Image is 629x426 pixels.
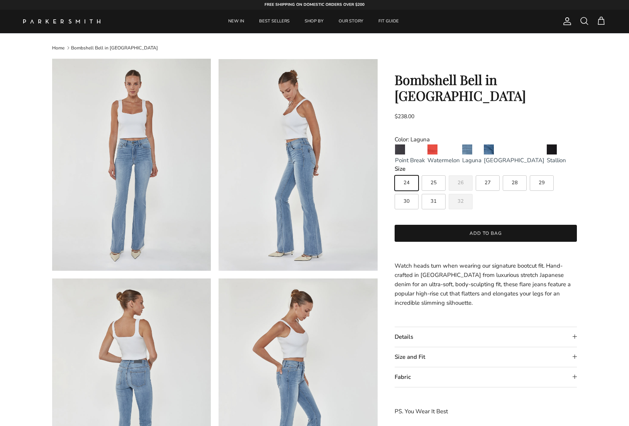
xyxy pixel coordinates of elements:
[395,262,571,307] span: Watch heads turn when wearing our signature bootcut fit. Hand-crafted in [GEOGRAPHIC_DATA] from l...
[332,10,370,33] a: OUR STORY
[395,165,405,173] legend: Size
[462,156,481,164] span: Laguna
[449,175,473,191] label: Sold out
[395,72,577,104] h1: Bombshell Bell in [GEOGRAPHIC_DATA]
[371,10,406,33] a: FIT GUIDE
[395,367,577,387] summary: Fabric
[547,144,557,154] img: Stallion
[431,199,437,204] span: 31
[512,180,518,185] span: 28
[71,45,158,51] a: Bombshell Bell in [GEOGRAPHIC_DATA]
[52,45,64,51] a: Home
[458,199,464,204] span: 32
[546,156,566,164] a: Stallion
[483,156,546,164] a: Venice
[484,144,494,154] img: Venice
[449,194,473,209] label: Sold out
[395,144,405,154] img: Point Break
[221,10,251,33] a: NEW IN
[395,327,577,347] summary: Details
[559,17,572,26] a: Account
[431,180,437,185] span: 25
[395,156,425,164] span: Point Break
[462,156,483,164] a: Laguna
[395,113,414,120] span: $238.00
[427,156,462,164] a: Watermelon
[427,144,437,154] img: Watermelon
[115,10,512,33] div: Primary
[52,44,577,51] nav: Breadcrumbs
[484,156,544,164] span: [GEOGRAPHIC_DATA]
[395,347,577,367] summary: Size and Fit
[395,156,427,164] a: Point Break
[395,135,577,144] div: Color: Laguna
[404,199,410,204] span: 30
[395,225,577,242] button: Add to bag
[252,10,297,33] a: BEST SELLERS
[404,180,410,185] span: 24
[264,2,365,7] strong: FREE SHIPPING ON DOMESTIC ORDERS OVER $200
[23,19,100,24] img: Parker Smith
[458,180,464,185] span: 26
[539,180,545,185] span: 29
[485,180,491,185] span: 27
[427,156,460,164] span: Watermelon
[395,407,577,416] p: PS. You Wear It Best
[298,10,331,33] a: SHOP BY
[462,144,472,154] img: Laguna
